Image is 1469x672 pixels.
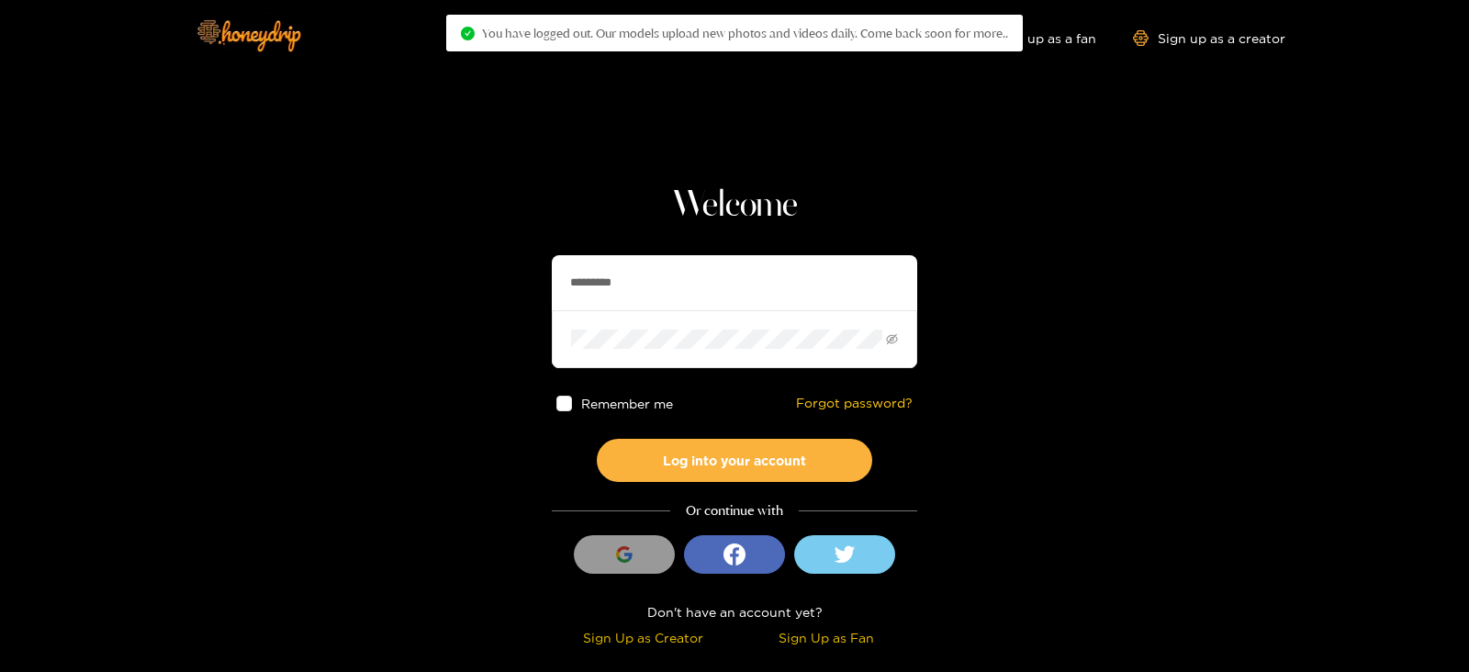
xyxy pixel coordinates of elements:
[482,26,1008,40] span: You have logged out. Our models upload new photos and videos daily. Come back soon for more..
[581,397,673,410] span: Remember me
[796,396,913,411] a: Forgot password?
[739,627,913,648] div: Sign Up as Fan
[552,601,917,622] div: Don't have an account yet?
[886,333,898,345] span: eye-invisible
[461,27,475,40] span: check-circle
[1133,30,1285,46] a: Sign up as a creator
[597,439,872,482] button: Log into your account
[552,500,917,521] div: Or continue with
[970,30,1096,46] a: Sign up as a fan
[556,627,730,648] div: Sign Up as Creator
[552,184,917,228] h1: Welcome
